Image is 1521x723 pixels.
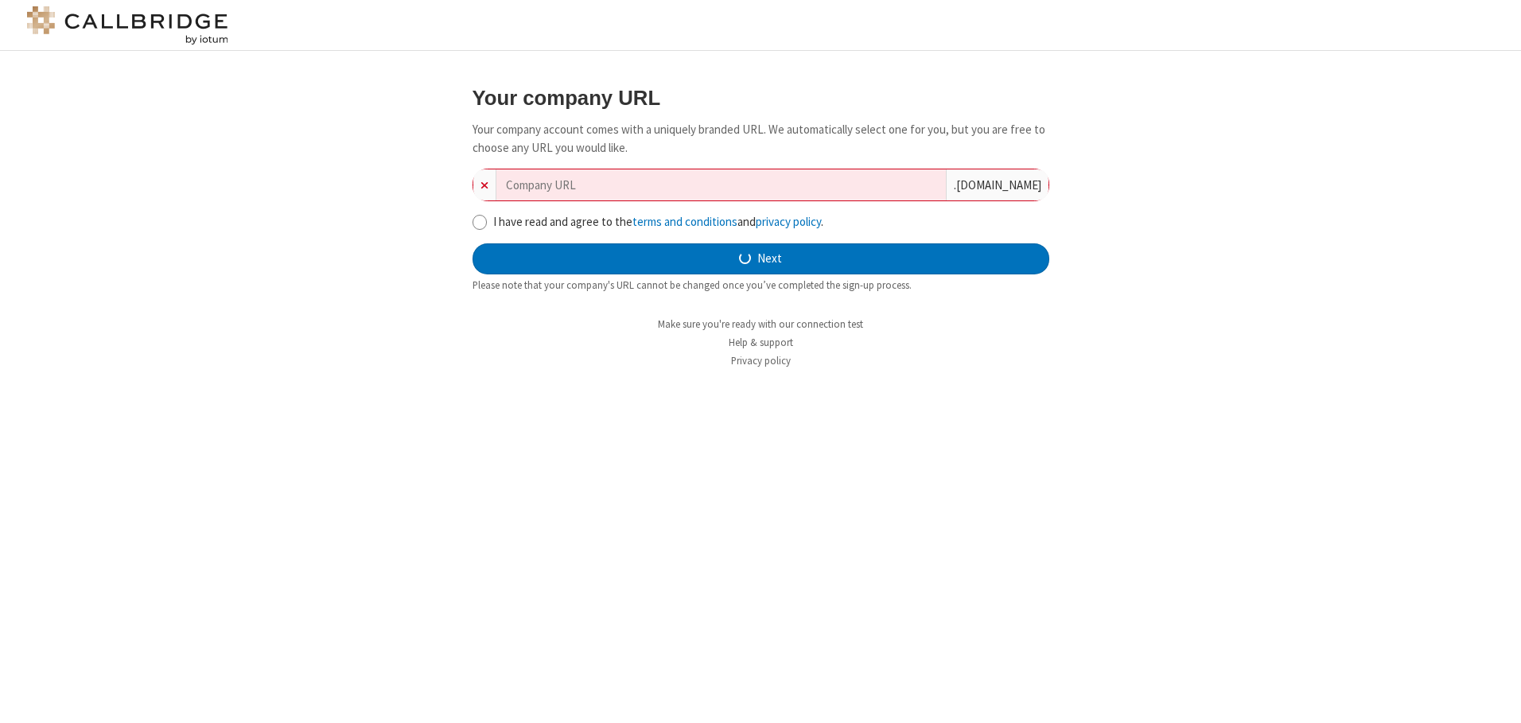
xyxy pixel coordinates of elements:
[756,214,821,229] a: privacy policy
[632,214,737,229] a: terms and conditions
[757,250,782,268] span: Next
[496,169,946,200] input: Company URL
[473,278,1049,293] div: Please note that your company's URL cannot be changed once you’ve completed the sign-up process.
[493,213,1049,231] label: I have read and agree to the and .
[729,336,793,349] a: Help & support
[658,317,863,331] a: Make sure you're ready with our connection test
[946,169,1048,200] div: . [DOMAIN_NAME]
[473,243,1049,275] button: Next
[473,121,1049,157] p: Your company account comes with a uniquely branded URL. We automatically select one for you, but ...
[731,354,791,367] a: Privacy policy
[24,6,231,45] img: logo@2x.png
[473,87,1049,109] h3: Your company URL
